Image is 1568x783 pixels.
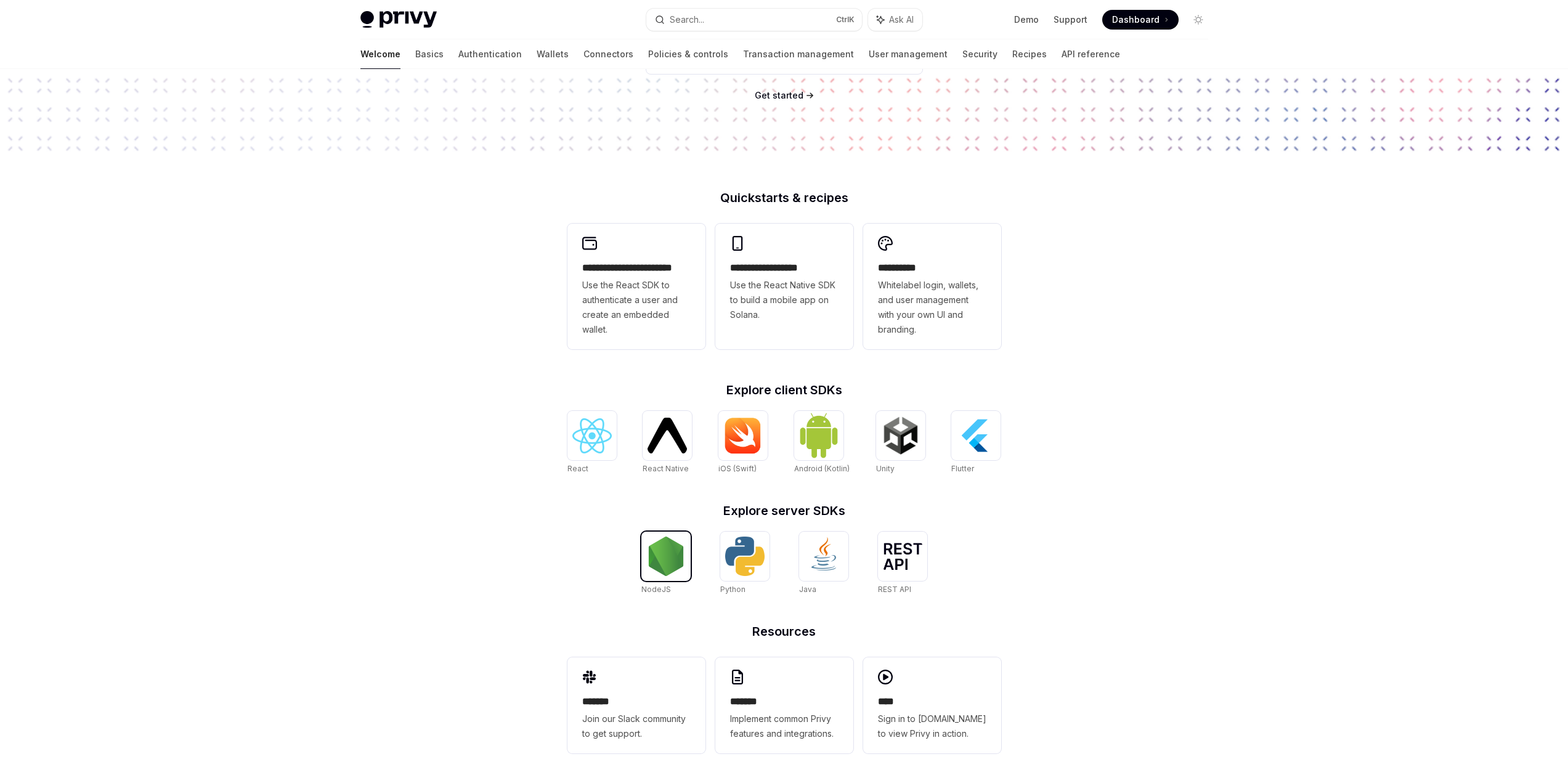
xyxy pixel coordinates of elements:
[883,543,922,570] img: REST API
[646,537,686,576] img: NodeJS
[1062,39,1120,69] a: API reference
[962,39,997,69] a: Security
[583,39,633,69] a: Connectors
[804,537,843,576] img: Java
[567,384,1001,396] h2: Explore client SDKs
[730,712,839,741] span: Implement common Privy features and integrations.
[878,532,927,596] a: REST APIREST API
[1054,14,1087,26] a: Support
[836,15,855,25] span: Ctrl K
[567,505,1001,517] h2: Explore server SDKs
[582,712,691,741] span: Join our Slack community to get support.
[799,585,816,594] span: Java
[799,532,848,596] a: JavaJava
[567,411,617,475] a: ReactReact
[1012,39,1047,69] a: Recipes
[1014,14,1039,26] a: Demo
[881,416,920,455] img: Unity
[863,657,1001,753] a: ****Sign in to [DOMAIN_NAME] to view Privy in action.
[715,224,853,349] a: **** **** **** ***Use the React Native SDK to build a mobile app on Solana.
[582,278,691,337] span: Use the React SDK to authenticate a user and create an embedded wallet.
[360,39,400,69] a: Welcome
[643,411,692,475] a: React NativeReact Native
[643,464,689,473] span: React Native
[878,712,986,741] span: Sign in to [DOMAIN_NAME] to view Privy in action.
[567,657,705,753] a: **** **Join our Slack community to get support.
[878,585,911,594] span: REST API
[878,278,986,337] span: Whitelabel login, wallets, and user management with your own UI and branding.
[567,625,1001,638] h2: Resources
[863,224,1001,349] a: **** *****Whitelabel login, wallets, and user management with your own UI and branding.
[572,418,612,453] img: React
[951,411,1001,475] a: FlutterFlutter
[876,411,925,475] a: UnityUnity
[799,412,839,458] img: Android (Kotlin)
[715,657,853,753] a: **** **Implement common Privy features and integrations.
[641,532,691,596] a: NodeJSNodeJS
[1188,10,1208,30] button: Toggle dark mode
[718,464,757,473] span: iOS (Swift)
[730,278,839,322] span: Use the React Native SDK to build a mobile app on Solana.
[567,192,1001,204] h2: Quickstarts & recipes
[648,418,687,453] img: React Native
[889,14,914,26] span: Ask AI
[794,464,850,473] span: Android (Kotlin)
[720,585,745,594] span: Python
[567,464,588,473] span: React
[415,39,444,69] a: Basics
[868,9,922,31] button: Ask AI
[458,39,522,69] a: Authentication
[755,90,803,100] span: Get started
[725,537,765,576] img: Python
[1112,14,1160,26] span: Dashboard
[755,89,803,102] a: Get started
[648,39,728,69] a: Policies & controls
[723,417,763,454] img: iOS (Swift)
[1102,10,1179,30] a: Dashboard
[670,12,704,27] div: Search...
[360,11,437,28] img: light logo
[951,464,974,473] span: Flutter
[718,411,768,475] a: iOS (Swift)iOS (Swift)
[641,585,671,594] span: NodeJS
[646,9,862,31] button: Search...CtrlK
[876,464,895,473] span: Unity
[794,411,850,475] a: Android (Kotlin)Android (Kotlin)
[743,39,854,69] a: Transaction management
[869,39,948,69] a: User management
[956,416,996,455] img: Flutter
[720,532,770,596] a: PythonPython
[537,39,569,69] a: Wallets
